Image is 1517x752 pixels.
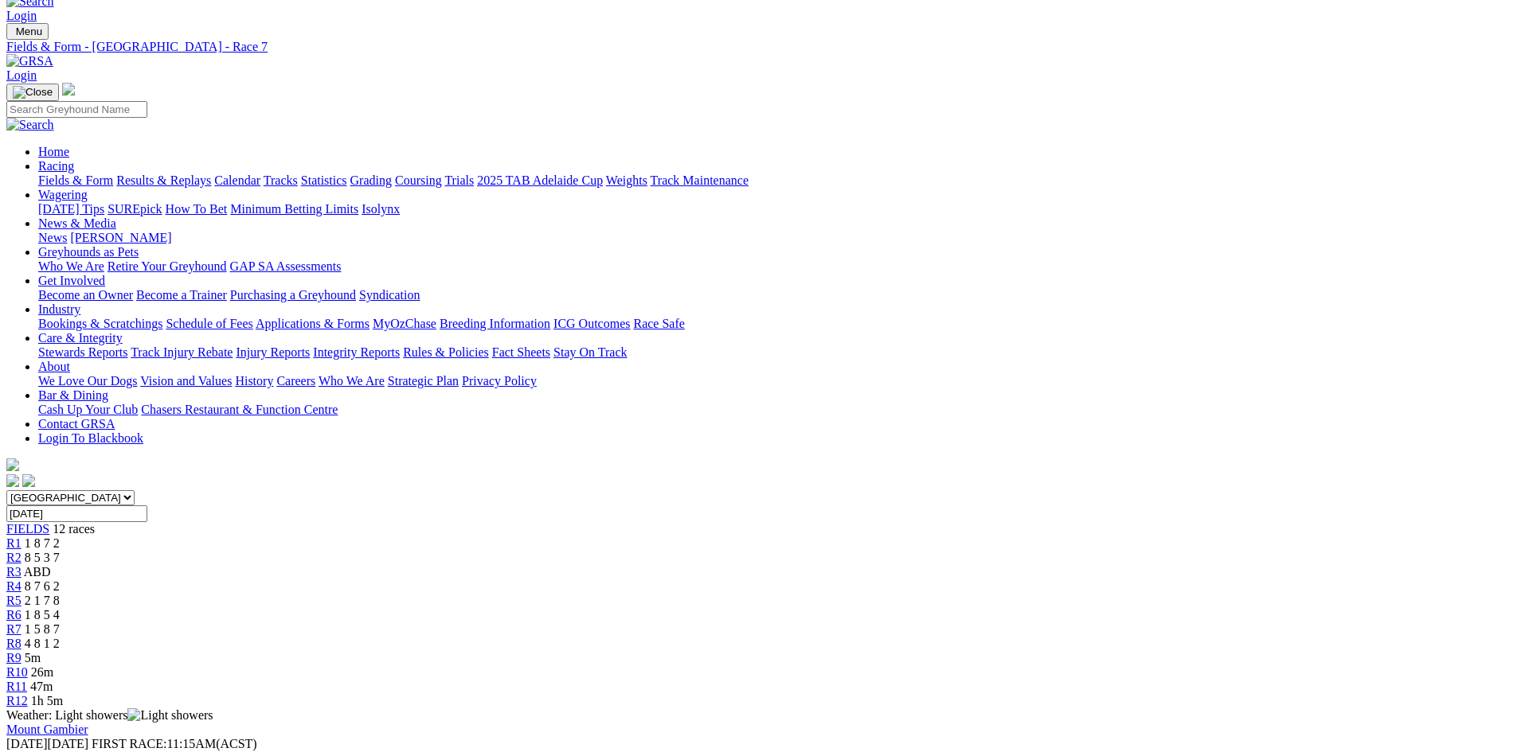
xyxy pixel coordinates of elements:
span: Weather: Light showers [6,708,213,722]
a: Bar & Dining [38,388,108,402]
span: 8 5 3 7 [25,551,60,564]
a: R11 [6,680,27,693]
a: GAP SA Assessments [230,259,342,273]
a: Wagering [38,188,88,201]
a: Statistics [301,173,347,187]
input: Search [6,101,147,118]
div: About [38,374,1511,388]
span: R4 [6,579,22,593]
span: 12 races [53,522,95,536]
span: 1h 5m [31,694,63,707]
div: Industry [38,317,1511,331]
a: R3 [6,565,22,579]
a: Trials [444,173,474,187]
span: ABD [24,565,51,579]
a: Fields & Form - [GEOGRAPHIC_DATA] - Race 7 [6,40,1511,54]
a: Applications & Forms [256,317,369,330]
a: Calendar [214,173,260,187]
a: Privacy Policy [462,374,537,388]
a: Race Safe [633,317,684,330]
img: GRSA [6,54,53,68]
span: FIRST RACE: [92,737,166,750]
a: Grading [350,173,392,187]
a: ICG Outcomes [553,317,630,330]
div: Bar & Dining [38,403,1511,417]
a: Get Involved [38,274,105,287]
a: How To Bet [166,202,228,216]
a: R5 [6,594,22,607]
a: Become an Owner [38,288,133,302]
a: Retire Your Greyhound [108,259,227,273]
a: Syndication [359,288,420,302]
a: History [235,374,273,388]
a: Tracks [264,173,298,187]
img: twitter.svg [22,474,35,487]
a: Vision and Values [140,374,232,388]
a: R7 [6,622,22,636]
a: R10 [6,665,28,679]
img: facebook.svg [6,474,19,487]
a: Results & Replays [116,173,211,187]
a: R6 [6,608,22,621]
a: Strategic Plan [388,374,459,388]
span: 4 8 1 2 [25,637,60,650]
span: 1 8 7 2 [25,536,60,550]
a: Minimum Betting Limits [230,202,358,216]
a: [DATE] Tips [38,202,104,216]
a: Industry [38,302,80,316]
img: Close [13,86,53,99]
span: Menu [16,25,42,37]
a: Contact GRSA [38,417,115,431]
a: 2025 TAB Adelaide Cup [477,173,603,187]
span: R2 [6,551,22,564]
span: 2 1 7 8 [25,594,60,607]
div: Get Involved [38,288,1511,302]
span: 1 8 5 4 [25,608,60,621]
a: Weights [606,173,647,187]
a: Injury Reports [236,345,310,359]
a: Racing [38,159,74,173]
img: Light showers [127,708,213,723]
a: Purchasing a Greyhound [230,288,356,302]
a: Become a Trainer [136,288,227,302]
a: R1 [6,536,22,550]
a: Track Injury Rebate [131,345,233,359]
a: SUREpick [108,202,162,216]
a: Greyhounds as Pets [38,245,139,259]
a: [PERSON_NAME] [70,231,171,244]
a: R8 [6,637,22,650]
span: FIELDS [6,522,49,536]
span: [DATE] [6,737,88,750]
a: Cash Up Your Club [38,403,138,416]
button: Toggle navigation [6,23,49,40]
div: Greyhounds as Pets [38,259,1511,274]
a: Coursing [395,173,442,187]
img: logo-grsa-white.png [6,458,19,471]
a: News & Media [38,216,116,230]
div: News & Media [38,231,1511,245]
a: Who We Are [38,259,104,273]
span: R9 [6,651,22,664]
input: Select date [6,505,147,522]
a: Mount Gambier [6,723,88,736]
div: Care & Integrity [38,345,1511,360]
a: Stewards Reports [38,345,127,359]
a: Isolynx [362,202,400,216]
a: We Love Our Dogs [38,374,137,388]
span: [DATE] [6,737,48,750]
span: 8 7 6 2 [25,579,60,593]
a: Breeding Information [440,317,550,330]
a: About [38,360,70,373]
a: Fields & Form [38,173,113,187]
a: Care & Integrity [38,331,123,345]
a: MyOzChase [373,317,436,330]
a: Login [6,9,37,22]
